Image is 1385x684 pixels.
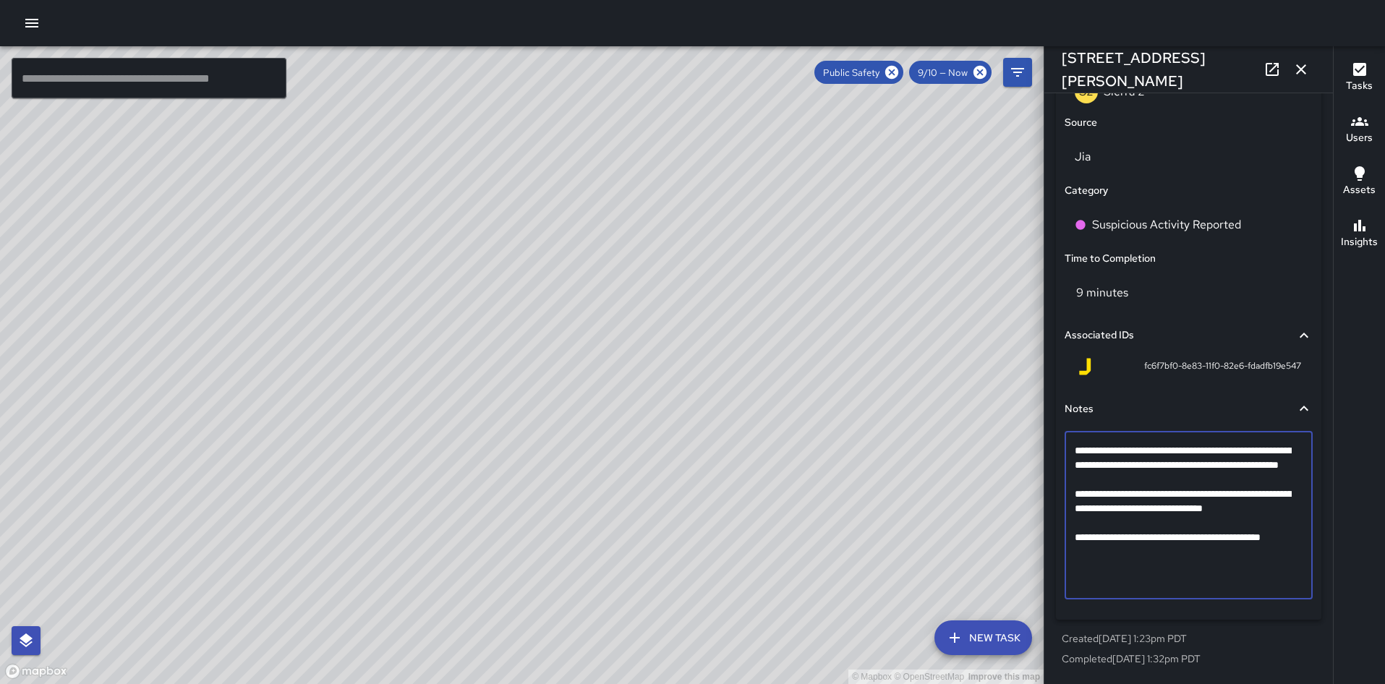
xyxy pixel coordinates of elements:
div: Associated IDs [1065,319,1313,352]
p: Completed [DATE] 1:32pm PDT [1062,651,1316,666]
p: 9 minutes [1076,285,1128,300]
h6: Time to Completion [1065,251,1156,267]
h6: Tasks [1346,78,1373,94]
div: Notes [1065,393,1313,426]
h6: Source [1065,115,1097,131]
h6: [STREET_ADDRESS][PERSON_NAME] [1062,46,1258,93]
h6: Category [1065,183,1108,199]
p: Suspicious Activity Reported [1092,216,1241,234]
h6: Notes [1065,401,1094,417]
div: Public Safety [814,61,903,84]
h6: Associated IDs [1065,328,1134,343]
button: Users [1334,104,1385,156]
p: Jia [1075,148,1303,166]
button: New Task [934,620,1032,655]
span: Public Safety [814,67,888,79]
h6: Insights [1341,234,1378,250]
h6: Assets [1343,182,1376,198]
p: Created [DATE] 1:23pm PDT [1062,631,1316,646]
h6: Users [1346,130,1373,146]
span: 9/10 — Now [909,67,976,79]
button: Tasks [1334,52,1385,104]
button: Insights [1334,208,1385,260]
span: fc6f7bf0-8e83-11f0-82e6-fdadfb19e547 [1144,359,1301,374]
div: 9/10 — Now [909,61,992,84]
button: Assets [1334,156,1385,208]
button: Filters [1003,58,1032,87]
